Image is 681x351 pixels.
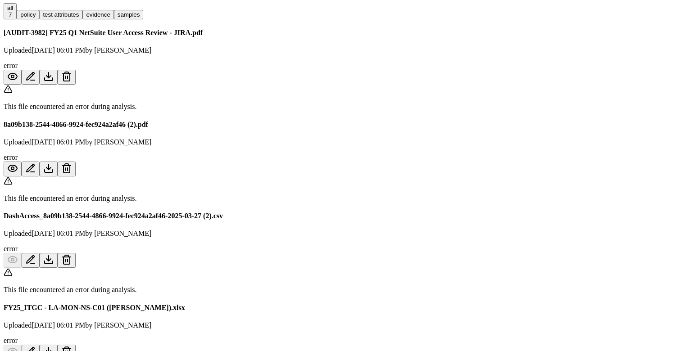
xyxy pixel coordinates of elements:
[58,162,76,176] button: Delete File
[40,253,58,268] button: Download File
[40,70,58,85] button: Download File
[4,321,677,329] p: Uploaded [DATE] 06:01 PM by [PERSON_NAME]
[4,46,677,54] p: Uploaded [DATE] 06:01 PM by [PERSON_NAME]
[22,253,40,268] button: Add/Edit Description
[4,29,677,37] h4: [AUDIT-3982] FY25 Q1 NetSuite User Access Review - JIRA.pdf
[4,153,677,162] div: error
[4,162,22,176] button: Preview File (hover for quick preview, click for full view)
[114,10,144,19] button: samples
[22,162,40,176] button: Add/Edit Description
[4,3,17,19] button: all 7
[39,10,82,19] button: test attributes
[4,253,22,268] button: Preview File (hover for quick preview, click for full view)
[4,62,677,70] div: error
[7,11,13,18] div: 7
[40,162,58,176] button: Download File
[4,337,677,345] div: error
[58,253,76,268] button: Delete File
[4,103,677,111] p: This file encountered an error during analysis.
[4,138,677,146] p: Uploaded [DATE] 06:01 PM by [PERSON_NAME]
[4,212,677,220] h4: DashAccess_8a09b138-2544-4866-9924-fec924a2af46-2025-03-27 (2).csv
[4,194,677,202] p: This file encountered an error during analysis.
[4,70,22,85] button: Preview File (hover for quick preview, click for full view)
[4,286,677,294] p: This file encountered an error during analysis.
[82,10,113,19] button: evidence
[17,10,39,19] button: policy
[22,70,40,85] button: Add/Edit Description
[4,121,677,129] h4: 8a09b138-2544-4866-9924-fec924a2af46 (2).pdf
[4,245,677,253] div: error
[4,304,677,312] h4: FY25_ITGC - LA-MON-NS-C01 ([PERSON_NAME]).xlsx
[58,70,76,85] button: Delete File
[4,229,677,238] p: Uploaded [DATE] 06:01 PM by [PERSON_NAME]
